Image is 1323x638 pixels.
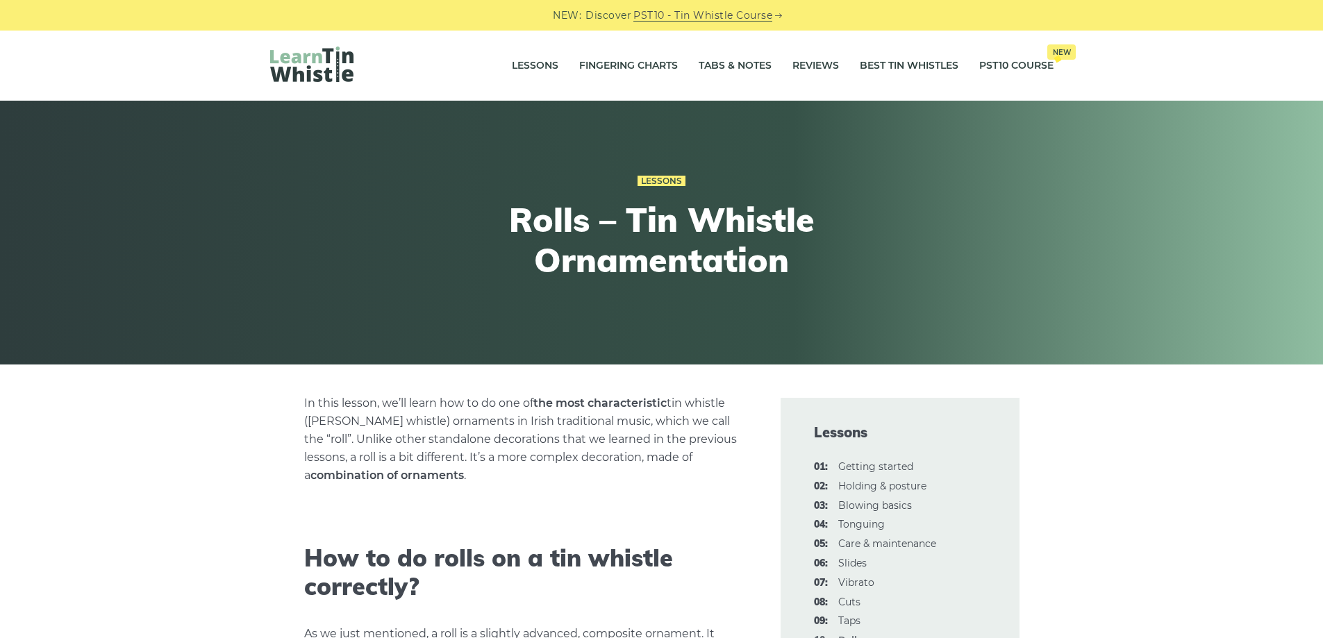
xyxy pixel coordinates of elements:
[699,49,772,83] a: Tabs & Notes
[838,480,926,492] a: 02:Holding & posture
[304,394,747,485] p: In this lesson, we’ll learn how to do one of tin whistle ([PERSON_NAME] whistle) ornaments in Iri...
[814,536,828,553] span: 05:
[838,596,860,608] a: 08:Cuts
[310,469,464,482] strong: combination of ornaments
[838,537,936,550] a: 05:Care & maintenance
[860,49,958,83] a: Best Tin Whistles
[270,47,353,82] img: LearnTinWhistle.com
[533,396,667,410] strong: the most characteristic
[838,460,913,473] a: 01:Getting started
[814,459,828,476] span: 01:
[838,557,867,569] a: 06:Slides
[814,423,986,442] span: Lessons
[792,49,839,83] a: Reviews
[838,614,860,627] a: 09:Taps
[406,200,917,280] h1: Rolls – Tin Whistle Ornamentation
[979,49,1054,83] a: PST10 CourseNew
[814,575,828,591] span: 07:
[814,594,828,611] span: 08:
[838,576,874,589] a: 07:Vibrato
[838,518,885,530] a: 04:Tonguing
[1047,44,1076,60] span: New
[814,517,828,533] span: 04:
[579,49,678,83] a: Fingering Charts
[814,613,828,630] span: 09:
[814,555,828,572] span: 06:
[838,499,912,512] a: 03:Blowing basics
[638,176,685,187] a: Lessons
[512,49,558,83] a: Lessons
[814,478,828,495] span: 02:
[304,544,747,601] h2: How to do rolls on a tin whistle correctly?
[814,498,828,514] span: 03:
